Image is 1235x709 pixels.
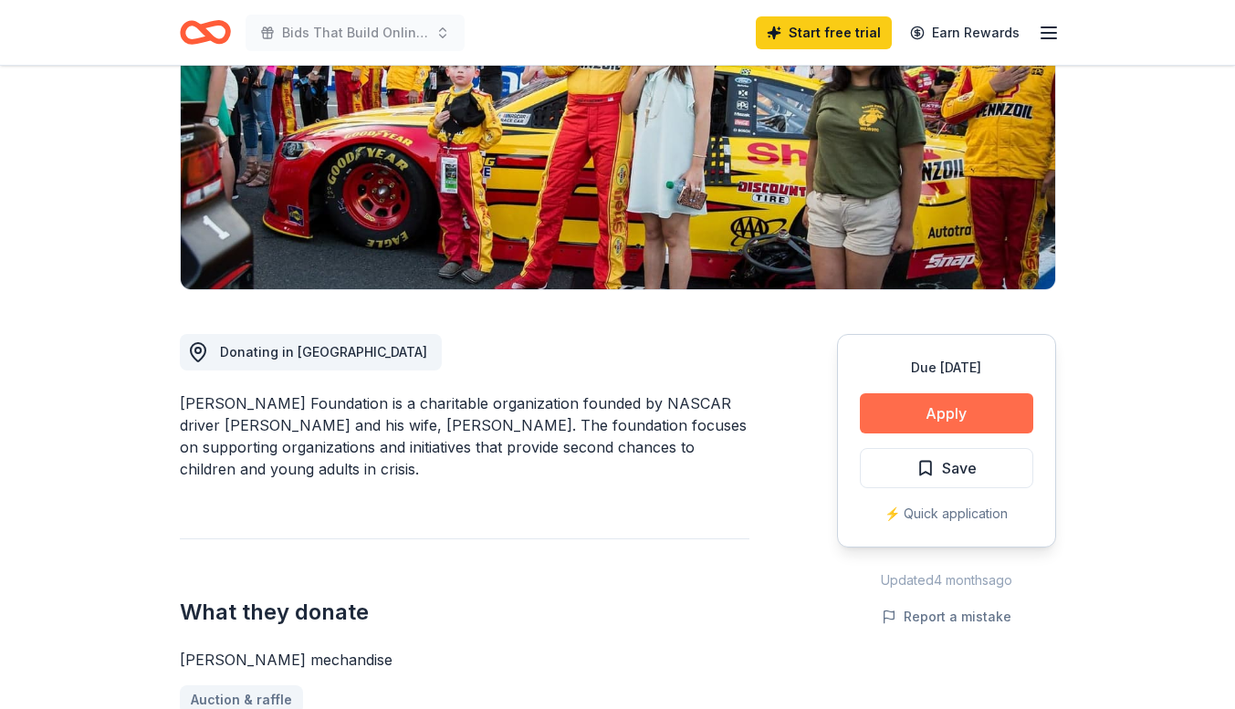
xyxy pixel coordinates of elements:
[860,503,1033,525] div: ⚡️ Quick application
[180,392,749,480] div: [PERSON_NAME] Foundation is a charitable organization founded by NASCAR driver [PERSON_NAME] and ...
[860,393,1033,433] button: Apply
[756,16,892,49] a: Start free trial
[180,11,231,54] a: Home
[180,649,749,671] div: [PERSON_NAME] mechandise
[942,456,977,480] span: Save
[246,15,465,51] button: Bids That Build Online Auction
[282,22,428,44] span: Bids That Build Online Auction
[899,16,1031,49] a: Earn Rewards
[860,448,1033,488] button: Save
[860,357,1033,379] div: Due [DATE]
[837,569,1056,591] div: Updated 4 months ago
[180,598,749,627] h2: What they donate
[220,344,427,360] span: Donating in [GEOGRAPHIC_DATA]
[882,606,1011,628] button: Report a mistake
